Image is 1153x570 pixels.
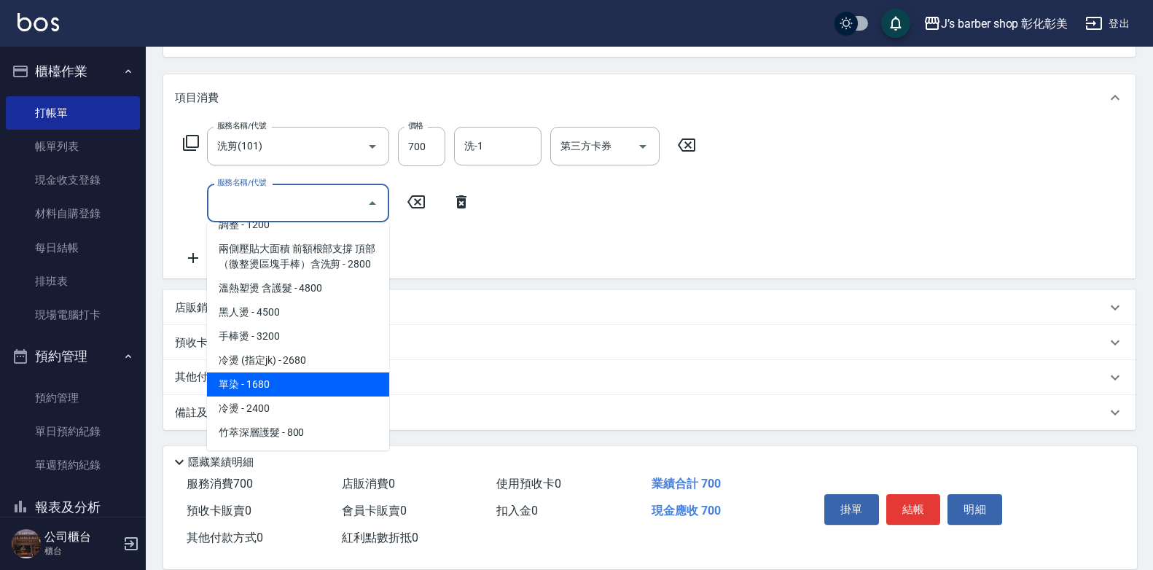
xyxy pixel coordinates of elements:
[408,120,423,131] label: 價格
[217,120,266,131] label: 服務名稱/代號
[6,163,140,197] a: 現金收支登錄
[6,298,140,332] a: 現場電腦打卡
[163,290,1136,325] div: 店販銷售
[6,448,140,482] a: 單週預約紀錄
[6,130,140,163] a: 帳單列表
[496,477,561,491] span: 使用預收卡 0
[881,9,910,38] button: save
[44,530,119,544] h5: 公司櫃台
[12,529,41,558] img: Person
[6,197,140,230] a: 材料自購登錄
[652,477,721,491] span: 業績合計 700
[175,405,230,421] p: 備註及來源
[207,421,389,445] span: 竹萃深層護髮 - 800
[918,9,1074,39] button: J’s barber shop 彰化彰美
[163,325,1136,360] div: 預收卡販賣
[207,372,389,397] span: 單染 - 1680
[1079,10,1136,37] button: 登出
[947,494,1002,525] button: 明細
[361,192,384,215] button: Close
[6,488,140,526] button: 報表及分析
[652,504,721,518] span: 現金應收 700
[6,415,140,448] a: 單日預約紀錄
[44,544,119,558] p: 櫃台
[217,177,266,188] label: 服務名稱/代號
[6,231,140,265] a: 每日結帳
[163,74,1136,121] div: 項目消費
[207,324,389,348] span: 手棒燙 - 3200
[496,504,538,518] span: 扣入金 0
[207,300,389,324] span: 黑人燙 - 4500
[207,348,389,372] span: 冷燙 (指定jk) - 2680
[342,477,395,491] span: 店販消費 0
[6,337,140,375] button: 預約管理
[175,90,219,106] p: 項目消費
[175,370,248,386] p: 其他付款方式
[6,381,140,415] a: 預約管理
[175,300,219,316] p: 店販銷售
[207,237,389,276] span: 兩側壓貼大面積 前額根部支撐 頂部 （微整燙區塊手棒）含洗剪 - 2800
[886,494,941,525] button: 結帳
[207,397,389,421] span: 冷燙 - 2400
[631,135,654,158] button: Open
[6,52,140,90] button: 櫃檯作業
[342,531,418,544] span: 紅利點數折抵 0
[342,504,407,518] span: 會員卡販賣 0
[941,15,1068,33] div: J’s barber shop 彰化彰美
[188,455,254,470] p: 隱藏業績明細
[361,135,384,158] button: Open
[17,13,59,31] img: Logo
[824,494,879,525] button: 掛單
[187,531,263,544] span: 其他付款方式 0
[6,96,140,130] a: 打帳單
[207,276,389,300] span: 溫熱塑燙 含護髮 - 4800
[187,504,251,518] span: 預收卡販賣 0
[163,360,1136,395] div: 其他付款方式
[187,477,253,491] span: 服務消費 700
[175,335,230,351] p: 預收卡販賣
[6,265,140,298] a: 排班表
[163,395,1136,430] div: 備註及來源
